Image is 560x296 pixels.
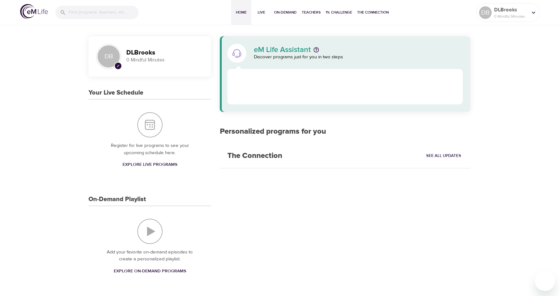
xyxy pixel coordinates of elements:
a: See All Updates [425,151,463,161]
span: Explore On-Demand Programs [114,267,186,275]
span: 1% Challenge [326,9,352,16]
p: DLBrooks [494,6,528,14]
h3: Your Live Schedule [89,89,143,96]
p: Discover programs just for you in two steps [254,54,463,61]
img: eM Life Assistant [232,48,242,58]
p: Add your favorite on-demand episodes to create a personalized playlist. [101,249,198,263]
img: Your Live Schedule [137,112,163,137]
span: Home [234,9,249,16]
a: Explore On-Demand Programs [111,265,189,277]
span: See All Updates [426,152,461,160]
span: Teachers [302,9,321,16]
h3: DLBrooks [126,49,203,56]
p: 0 Mindful Minutes [126,56,203,64]
div: DB [479,6,492,19]
a: Explore Live Programs [120,159,180,171]
span: Explore Live Programs [123,161,177,169]
span: Live [254,9,269,16]
p: 0 Mindful Minutes [494,14,528,19]
h3: On-Demand Playlist [89,196,146,203]
iframe: Button to launch messaging window [535,271,555,291]
span: The Connection [357,9,389,16]
h2: The Connection [220,144,290,168]
h2: Personalized programs for you [220,127,470,136]
input: Find programs, teachers, etc... [69,6,139,19]
div: DB [96,44,121,69]
span: On-Demand [274,9,297,16]
img: On-Demand Playlist [137,219,163,244]
p: eM Life Assistant [254,46,311,54]
p: Register for live programs to see your upcoming schedule here. [101,142,198,156]
img: logo [20,4,48,19]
